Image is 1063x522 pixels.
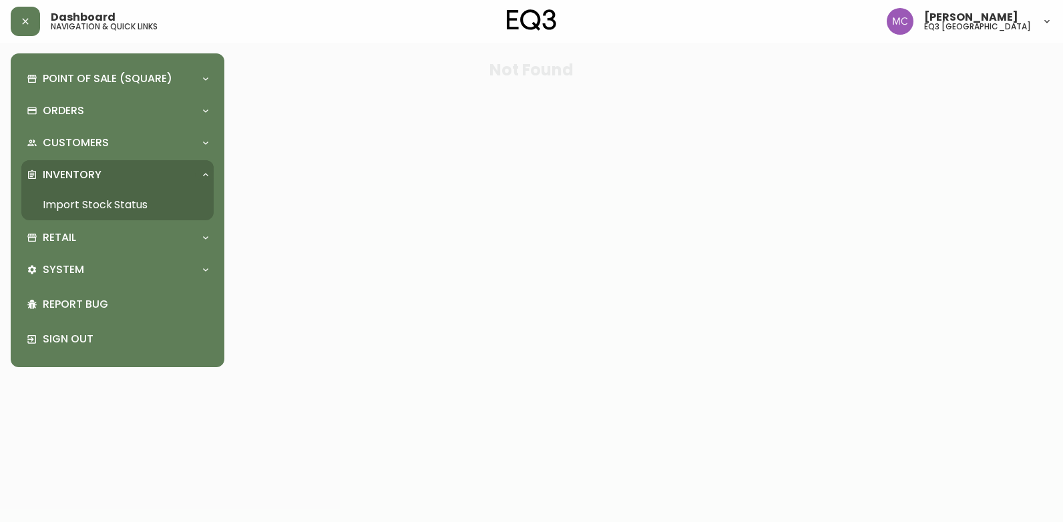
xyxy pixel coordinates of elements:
[43,136,109,150] p: Customers
[43,297,208,312] p: Report Bug
[21,128,214,158] div: Customers
[21,322,214,356] div: Sign Out
[924,23,1031,31] h5: eq3 [GEOGRAPHIC_DATA]
[51,12,116,23] span: Dashboard
[43,262,84,277] p: System
[21,190,214,220] a: Import Stock Status
[43,168,101,182] p: Inventory
[924,12,1018,23] span: [PERSON_NAME]
[43,332,208,346] p: Sign Out
[887,8,913,35] img: 6dbdb61c5655a9a555815750a11666cc
[51,23,158,31] h5: navigation & quick links
[21,223,214,252] div: Retail
[21,160,214,190] div: Inventory
[21,255,214,284] div: System
[43,103,84,118] p: Orders
[21,96,214,125] div: Orders
[21,64,214,93] div: Point of Sale (Square)
[43,71,172,86] p: Point of Sale (Square)
[21,287,214,322] div: Report Bug
[507,9,556,31] img: logo
[43,230,76,245] p: Retail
